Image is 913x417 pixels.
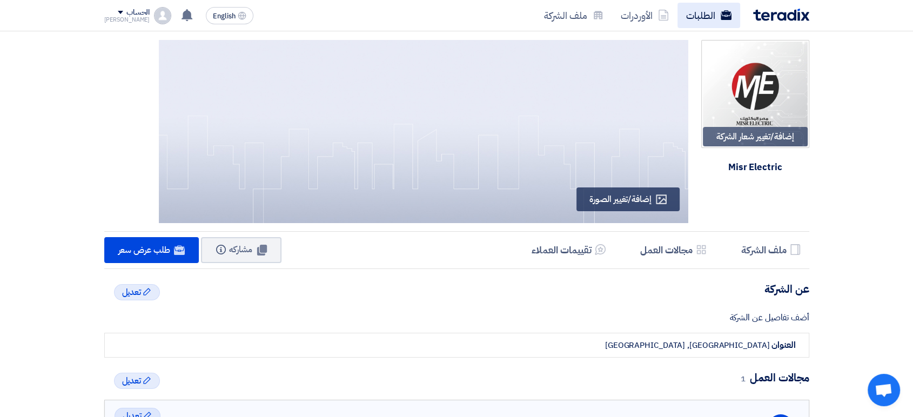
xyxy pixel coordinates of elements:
[122,286,142,299] span: تعديل
[206,7,253,24] button: English
[605,339,769,352] div: [GEOGRAPHIC_DATA], [GEOGRAPHIC_DATA]
[154,7,171,24] img: profile_test.png
[771,339,795,352] strong: العنوان
[532,244,592,256] h5: تقييمات العملاء
[868,374,900,406] div: دردشة مفتوحة
[122,374,142,387] span: تعديل
[589,193,651,206] span: إضافة/تغيير الصورة
[741,373,746,385] span: 1
[104,282,809,296] h4: عن الشركة
[677,3,740,28] a: الطلبات
[640,244,693,256] h5: مجالات العمل
[104,311,809,324] div: أضف تفاصيل عن الشركة
[753,9,809,21] img: Teradix logo
[612,3,677,28] a: الأوردرات
[535,3,612,28] a: ملف الشركة
[159,40,688,223] img: Cover Test
[104,371,809,385] h4: مجالات العمل
[201,237,281,263] button: مشاركه
[104,237,199,263] a: طلب عرض سعر
[724,156,787,179] div: Misr Electric
[213,12,236,20] span: English
[104,17,150,23] div: [PERSON_NAME]
[229,243,252,256] span: مشاركه
[118,244,170,257] span: طلب عرض سعر
[741,244,787,256] h5: ملف الشركة
[126,8,150,17] div: الحساب
[703,127,808,146] div: إضافة/تغيير شعار الشركة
